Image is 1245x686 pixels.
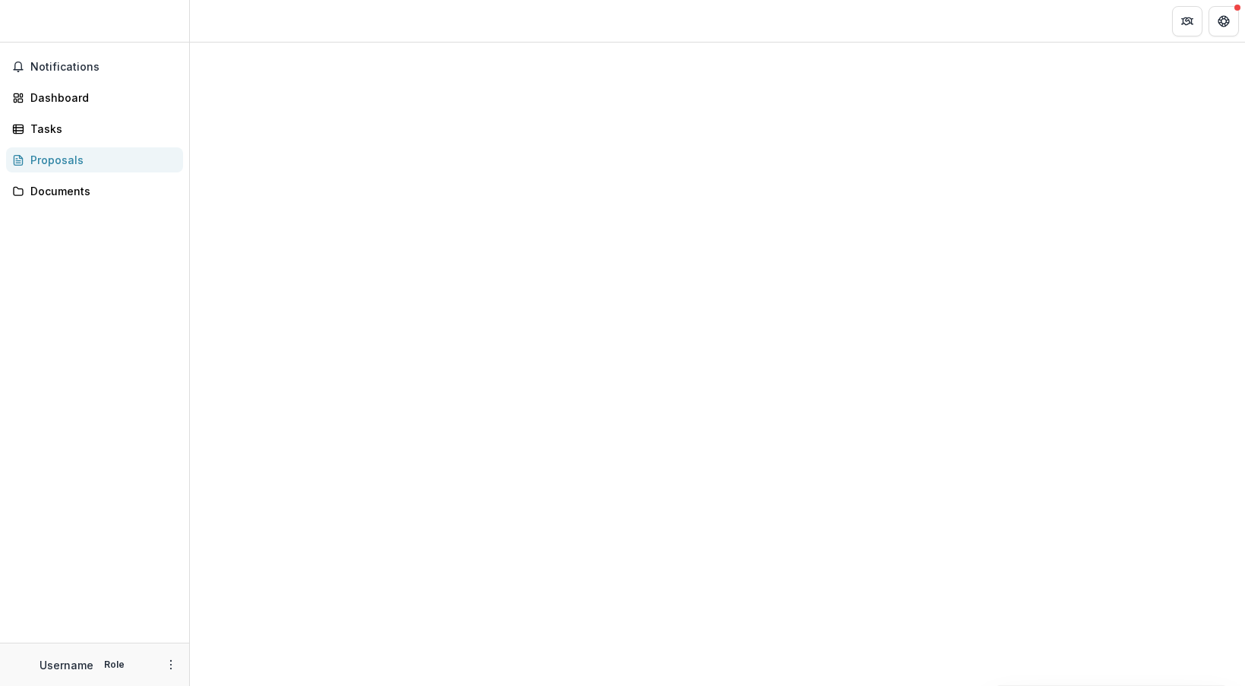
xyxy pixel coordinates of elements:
[30,183,171,199] div: Documents
[100,658,129,672] p: Role
[1209,6,1239,36] button: Get Help
[30,61,177,74] span: Notifications
[162,656,180,674] button: More
[30,121,171,137] div: Tasks
[6,55,183,79] button: Notifications
[6,179,183,204] a: Documents
[30,90,171,106] div: Dashboard
[39,657,93,673] p: Username
[6,116,183,141] a: Tasks
[6,85,183,110] a: Dashboard
[6,147,183,172] a: Proposals
[1172,6,1202,36] button: Partners
[30,152,171,168] div: Proposals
